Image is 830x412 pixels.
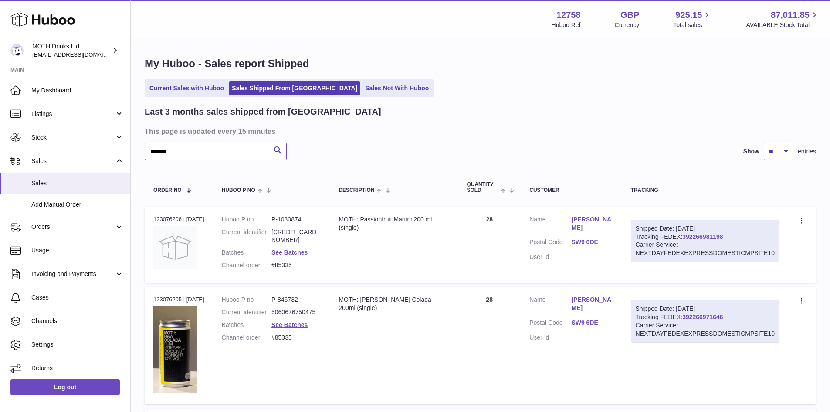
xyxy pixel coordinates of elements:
[529,215,571,234] dt: Name
[743,147,759,156] label: Show
[271,228,321,245] dd: [CREDIT_CARD_NUMBER]
[153,296,204,303] div: 123076205 | [DATE]
[529,253,571,261] dt: User Id
[31,293,124,302] span: Cases
[271,249,308,256] a: See Batches
[571,238,613,246] a: SW9 6DE
[631,220,779,262] div: Tracking FEDEX:
[529,319,571,329] dt: Postal Code
[271,334,321,342] dd: #85335
[552,21,581,29] div: Huboo Ref
[673,9,712,29] a: 925.15 Total sales
[746,21,820,29] span: AVAILABLE Stock Total
[31,223,115,231] span: Orders
[153,306,197,394] img: 127581729091396.png
[31,201,124,209] span: Add Manual Order
[556,9,581,21] strong: 12758
[145,106,381,118] h2: Last 3 months sales shipped from [GEOGRAPHIC_DATA]
[339,187,374,193] span: Description
[10,379,120,395] a: Log out
[222,334,271,342] dt: Channel order
[153,226,197,269] img: no-photo.jpg
[571,296,613,312] a: [PERSON_NAME]
[222,308,271,317] dt: Current identifier
[31,364,124,372] span: Returns
[682,233,723,240] a: 392266981198
[222,296,271,304] dt: Huboo P no
[31,110,115,118] span: Listings
[571,319,613,327] a: SW9 6DE
[222,321,271,329] dt: Batches
[222,249,271,257] dt: Batches
[631,300,779,343] div: Tracking FEDEX:
[145,126,814,136] h3: This page is updated every 15 minutes
[771,9,810,21] span: 87,011.85
[222,261,271,269] dt: Channel order
[529,187,613,193] div: Customer
[31,179,124,187] span: Sales
[31,270,115,278] span: Invoicing and Payments
[222,187,255,193] span: Huboo P no
[271,321,308,328] a: See Batches
[636,305,775,313] div: Shipped Date: [DATE]
[339,296,449,312] div: MOTH: [PERSON_NAME] Colada 200ml (single)
[31,157,115,165] span: Sales
[146,81,227,95] a: Current Sales with Huboo
[362,81,432,95] a: Sales Not With Huboo
[153,215,204,223] div: 123076206 | [DATE]
[271,261,321,269] dd: #85335
[631,187,779,193] div: Tracking
[339,215,449,232] div: MOTH: Passionfruit Martini 200 ml (single)
[271,296,321,304] dd: P-846732
[153,187,182,193] span: Order No
[458,207,521,283] td: 28
[746,9,820,29] a: 87,011.85 AVAILABLE Stock Total
[229,81,360,95] a: Sales Shipped From [GEOGRAPHIC_DATA]
[798,147,816,156] span: entries
[271,215,321,224] dd: P-1030874
[31,340,124,349] span: Settings
[529,334,571,342] dt: User Id
[636,321,775,338] div: Carrier Service: NEXTDAYFEDEXEXPRESSDOMESTICMPSITE10
[31,246,124,255] span: Usage
[571,215,613,232] a: [PERSON_NAME]
[636,225,775,233] div: Shipped Date: [DATE]
[31,133,115,142] span: Stock
[467,182,498,193] span: Quantity Sold
[222,215,271,224] dt: Huboo P no
[458,287,521,404] td: 28
[222,228,271,245] dt: Current identifier
[145,57,816,71] h1: My Huboo - Sales report Shipped
[673,21,712,29] span: Total sales
[32,51,128,58] span: [EMAIL_ADDRESS][DOMAIN_NAME]
[529,238,571,249] dt: Postal Code
[675,9,702,21] span: 925.15
[615,21,640,29] div: Currency
[32,42,111,59] div: MOTH Drinks Ltd
[271,308,321,317] dd: 5060676750475
[31,86,124,95] span: My Dashboard
[620,9,639,21] strong: GBP
[10,44,24,57] img: internalAdmin-12758@internal.huboo.com
[31,317,124,325] span: Channels
[636,241,775,257] div: Carrier Service: NEXTDAYFEDEXEXPRESSDOMESTICMPSITE10
[682,313,723,320] a: 392266971646
[529,296,571,314] dt: Name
